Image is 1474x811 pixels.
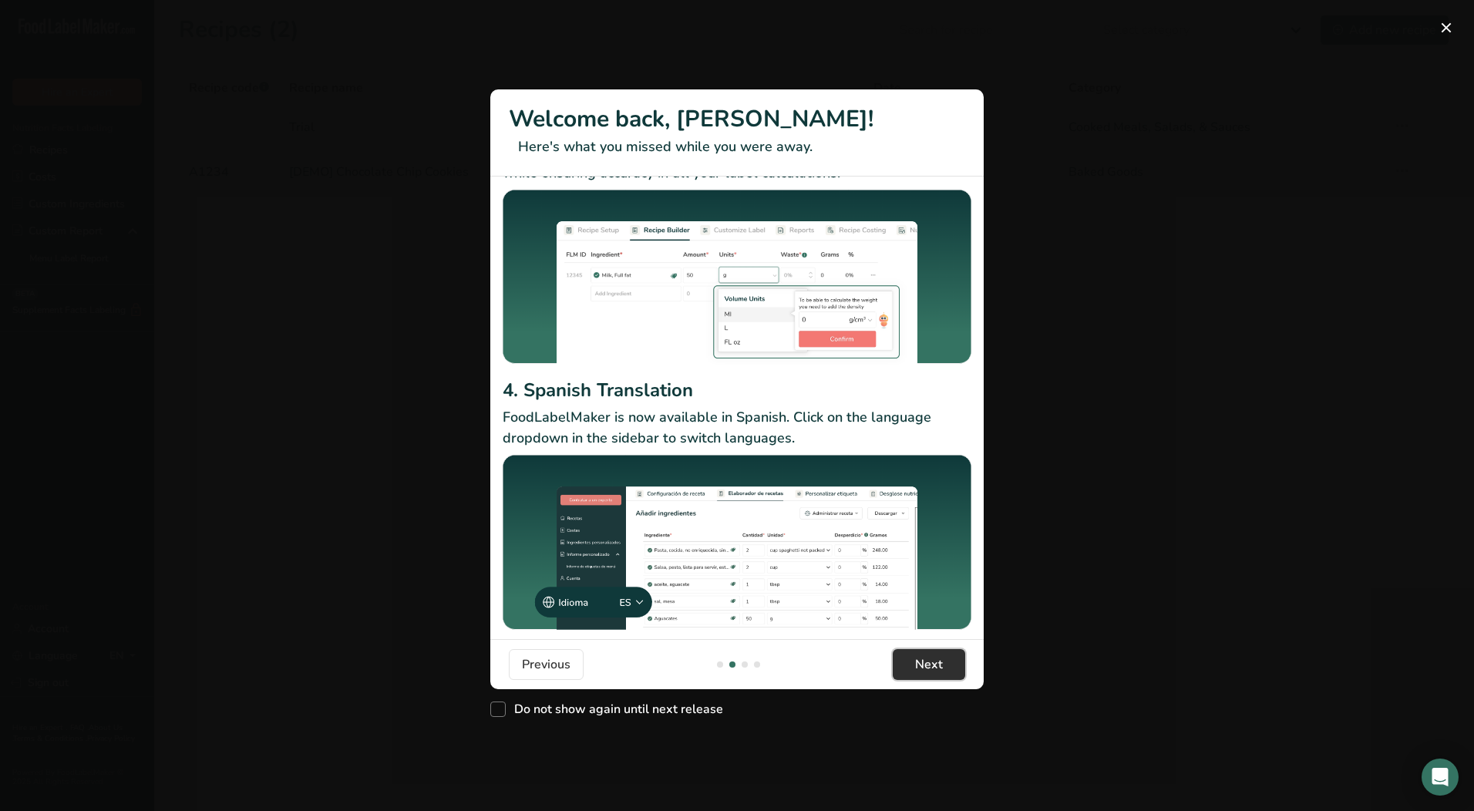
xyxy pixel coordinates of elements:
[893,649,965,680] button: Next
[1422,759,1459,796] div: Open Intercom Messenger
[522,655,570,674] span: Previous
[509,136,965,157] p: Here's what you missed while you were away.
[509,102,965,136] h1: Welcome back, [PERSON_NAME]!
[503,376,971,404] h2: 4. Spanish Translation
[915,655,943,674] span: Next
[506,702,723,717] span: Do not show again until next release
[509,649,584,680] button: Previous
[503,407,971,449] p: FoodLabelMaker is now available in Spanish. Click on the language dropdown in the sidebar to swit...
[503,190,971,372] img: Density Conversions
[503,455,971,630] img: Spanish Translation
